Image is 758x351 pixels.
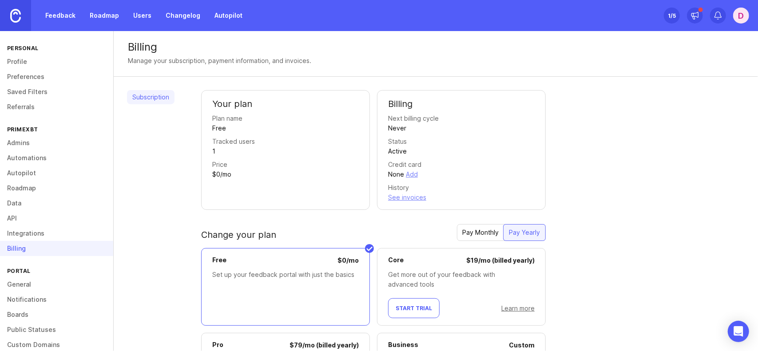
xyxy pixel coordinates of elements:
div: Set up your feedback portal with just the basics [212,270,359,280]
div: $0/mo [212,170,231,179]
div: Tracked users [212,137,255,146]
a: Roadmap [84,8,124,24]
a: Users [128,8,157,24]
div: Price [212,160,227,170]
h2: Billing [388,98,535,110]
div: Get more out of your feedback with advanced tools [388,270,535,289]
button: Pay Yearly [503,224,546,241]
div: Manage your subscription, payment information, and invoices. [128,56,311,66]
div: Credit card [388,160,421,170]
div: History [388,183,409,193]
div: None [388,170,404,179]
div: 1 [212,146,215,156]
div: Custom [509,340,535,350]
div: Active [388,146,407,156]
button: Pay Monthly [457,224,504,241]
div: $ 79 / mo (billed yearly) [290,340,359,350]
button: Add [406,170,418,179]
span: Start Trial [396,305,432,312]
button: D [733,8,749,24]
a: Changelog [160,8,206,24]
div: Pay Monthly [457,225,504,241]
button: Start Trial [388,298,440,318]
p: Free [212,256,226,265]
p: Business [388,340,418,350]
div: 1 /5 [668,9,676,22]
p: Core [388,256,404,265]
h2: Your plan [212,98,359,110]
div: Billing [128,42,744,52]
div: $ 19 / mo (billed yearly) [466,256,535,265]
div: $ 0 / mo [337,256,359,265]
div: Open Intercom Messenger [728,321,749,342]
div: Plan name [212,114,242,123]
a: Feedback [40,8,81,24]
p: Pro [212,340,223,350]
div: Free [212,123,226,133]
h2: Change your plan [201,229,276,241]
a: Learn more [501,304,535,312]
button: See invoices [388,193,426,202]
a: Subscription [127,90,175,104]
div: Never [388,123,406,133]
img: Canny Home [10,9,21,23]
div: Next billing cycle [388,114,439,123]
div: Status [388,137,407,146]
a: Autopilot [209,8,248,24]
button: 1/5 [664,8,680,24]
